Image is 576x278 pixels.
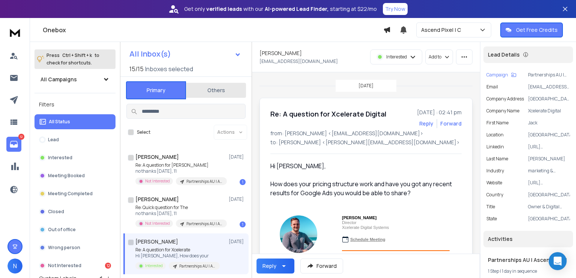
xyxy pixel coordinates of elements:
p: Email [486,84,498,90]
button: Primary [126,81,186,99]
p: Meeting Completed [48,191,93,197]
p: [PERSON_NAME] [528,156,570,162]
p: Partnerships AU | Ascend Pixel [186,179,222,184]
p: State [486,216,497,222]
div: 1 [240,179,246,185]
h1: Onebox [43,25,383,34]
p: [DATE] [229,154,246,160]
p: Partnerships AU | Ascend Pixel [528,72,570,78]
button: N [7,259,22,274]
p: Owner & Digital Marketing Strategist [528,204,570,210]
p: Re: A question for [PERSON_NAME] [135,162,225,168]
p: 12 [18,134,24,140]
span: 1 day in sequence [502,268,537,274]
p: Xcelerate Digital Systems [342,225,449,230]
a: 12 [6,137,21,152]
p: Interested [145,263,163,269]
p: Re: Quick question for The [135,205,225,211]
p: Get only with our starting at $22/mo [184,5,377,13]
span: Ctrl + Shift + k [61,51,93,60]
p: Meeting Booked [48,173,85,179]
button: Try Now [383,3,408,15]
p: location [486,132,504,138]
h3: Filters [34,99,115,110]
button: Others [186,82,246,99]
p: no thanks [DATE], 11 [135,168,225,174]
button: All Status [34,114,115,129]
button: Not Interested12 [34,258,115,273]
p: All Status [49,119,70,125]
p: no thanks [DATE], 11 [135,211,225,217]
p: [GEOGRAPHIC_DATA] [528,132,570,138]
button: Forward [300,259,343,274]
label: Select [137,129,150,135]
div: Reply [262,262,276,270]
h1: [PERSON_NAME] [135,238,178,245]
p: [DATE] [229,196,246,202]
p: Country [486,192,503,198]
p: [EMAIL_ADDRESS][DOMAIN_NAME] [528,84,570,90]
p: [DATE] [358,83,373,89]
strong: AI-powered Lead Finder, [265,5,328,13]
div: Forward [440,120,462,127]
p: to: [PERSON_NAME] <[PERSON_NAME][EMAIL_ADDRESS][DOMAIN_NAME]> [270,139,462,146]
p: Partnerships AU | Ascend Pixel [186,221,222,227]
p: Lead Details [488,51,520,58]
div: Hi [PERSON_NAME], [270,161,456,170]
p: Lead [48,137,59,143]
p: Wrong person [48,245,80,251]
p: Last Name [486,156,508,162]
h1: All Inbox(s) [129,50,171,58]
p: Company Name [486,108,519,114]
h1: Re: A question for Xcelerate Digital [270,109,386,119]
p: [URL][DOMAIN_NAME] [528,180,570,186]
p: title [486,204,495,210]
p: Interested [386,54,407,60]
h1: [PERSON_NAME] [135,153,179,161]
p: marketing & advertising [528,168,570,174]
button: Meeting Completed [34,186,115,201]
strong: [PERSON_NAME] [342,215,376,220]
div: 1 [240,221,246,227]
p: Ascend Pixel | C [421,26,464,34]
h1: All Campaigns [40,76,77,83]
button: Closed [34,204,115,219]
button: All Campaigns [34,72,115,87]
p: Not Interested [145,221,170,226]
p: Xcelerate Digital [528,108,570,114]
p: Campaign [486,72,508,78]
button: Interested [34,150,115,165]
p: Not Interested [145,178,170,184]
img: logo [7,25,22,39]
button: Get Free Credits [500,22,563,37]
p: Get Free Credits [516,26,558,34]
p: Press to check for shortcuts. [46,52,99,67]
p: Closed [48,209,64,215]
p: [GEOGRAPHIC_DATA] [528,192,570,198]
p: [URL][DOMAIN_NAME][PERSON_NAME] [528,144,570,150]
p: Director [342,220,449,225]
p: Jack [528,120,570,126]
button: Campaign [486,72,516,78]
a: Schedule Meeting [350,237,385,242]
span: 15 / 15 [129,64,144,73]
p: Partnerships AU | Ascend Pixel [179,263,215,269]
p: website [486,180,502,186]
h3: Inboxes selected [145,64,193,73]
p: Try Now [385,5,405,13]
button: All Inbox(s) [123,46,247,61]
p: Company Address [486,96,524,102]
p: Not Interested [48,263,81,269]
strong: verified leads [206,5,242,13]
button: Meeting Booked [34,168,115,183]
p: [EMAIL_ADDRESS][DOMAIN_NAME] [259,58,338,64]
p: [DATE] [229,239,246,245]
p: [GEOGRAPHIC_DATA], [GEOGRAPHIC_DATA], [GEOGRAPHIC_DATA], 2300 [528,96,570,102]
p: industry [486,168,504,174]
button: Reply [256,259,294,274]
button: Wrong person [34,240,115,255]
p: [DATE] : 02:41 pm [417,109,462,116]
